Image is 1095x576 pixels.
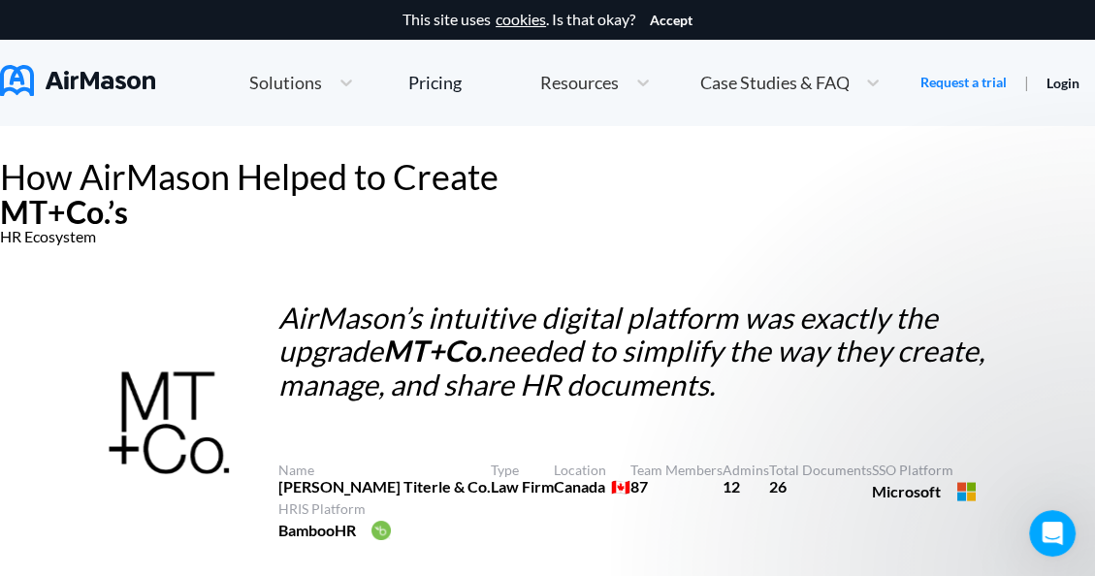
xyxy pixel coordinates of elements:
b: 87 [630,477,648,496]
h1: Operator [94,10,163,24]
a: Request a trial [920,73,1007,92]
b: 12 [723,477,740,496]
button: Accept cookies [650,13,692,28]
b: Law Firm [491,477,554,496]
span: | [1024,73,1029,91]
p: Name [278,463,491,478]
b: BambooHR [278,521,391,540]
span: Case Studies & FAQ [699,74,849,91]
div: Close [340,8,375,43]
button: Book a demo [66,377,184,416]
p: The team can also help [94,24,242,44]
button: go back [13,8,49,45]
p: Total Documents [769,463,872,478]
b: MT+Co. [383,333,487,368]
b: [PERSON_NAME] Titerle & Co. [278,477,491,496]
b: Canada 🇨🇦 [554,477,630,496]
p: Team Members [630,463,723,478]
img: Profile image for Operator [55,11,86,42]
span: Solutions [249,74,322,91]
p: Location [554,463,630,478]
div: 👋 Welcome to AirMason! We help HR teams create beautiful, compliant handbooks, with help from our... [31,110,303,262]
div: Operator says… [16,98,372,316]
button: Just browsing for now, thanks! [128,426,363,464]
div: 👋 Welcome to AirMason!We help HR teams create beautiful, compliant handbooks, with help from our ... [16,98,318,273]
button: Home [304,8,340,45]
iframe: Intercom live chat [1029,510,1076,557]
b: Microsoft [872,482,976,501]
a: cookies [496,11,546,28]
div: Pricing [408,74,462,91]
b: 26 [769,477,787,496]
p: HRIS Platform [278,501,391,517]
button: Chat with a real person [176,377,363,416]
p: Type [491,463,554,478]
a: Pricing [408,65,462,100]
p: Admins [723,463,769,478]
div: Operator • [DATE] [31,277,138,289]
button: I want to see a sample handbook [108,329,363,368]
a: Login [1047,75,1079,91]
img: bambooHR [371,521,391,540]
img: logo [93,301,247,541]
span: Resources [540,74,619,91]
img: microsoft [956,482,976,501]
p: AirMason’s intuitive digital platform was exactly the upgrade needed to simplify the way they cre... [247,301,1033,401]
p: SSO Platform [872,463,976,478]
